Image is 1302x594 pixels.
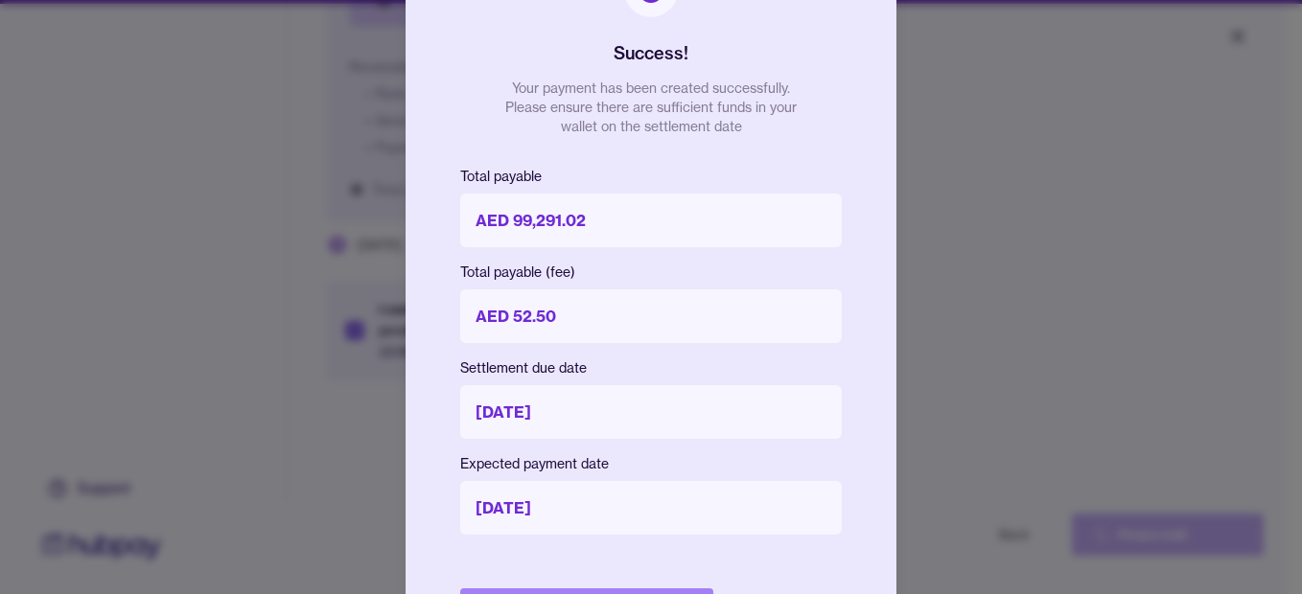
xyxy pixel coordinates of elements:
p: Total payable (fee) [460,263,842,282]
p: Total payable [460,167,842,186]
p: Settlement due date [460,358,842,377]
p: Your payment has been created successfully. Please ensure there are sufficient funds in your wall... [498,79,804,136]
p: AED 99,291.02 [460,194,842,247]
p: [DATE] [460,385,842,439]
p: AED 52.50 [460,289,842,343]
p: Expected payment date [460,454,842,473]
h2: Success! [614,40,688,67]
p: [DATE] [460,481,842,535]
